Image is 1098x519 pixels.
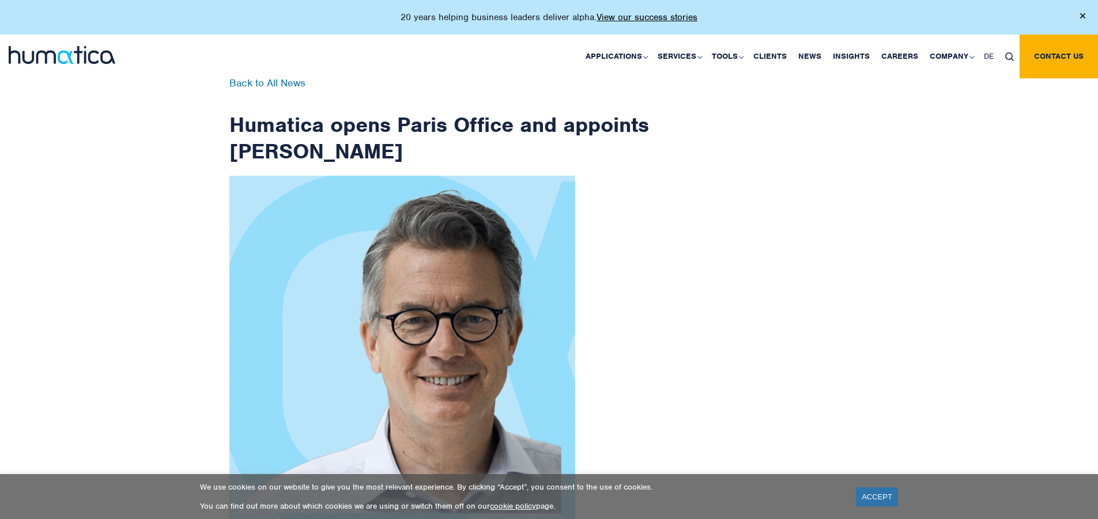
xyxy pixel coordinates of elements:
a: News [793,35,827,78]
a: ACCEPT [856,487,898,506]
a: View our success stories [597,12,697,23]
h1: Humatica opens Paris Office and appoints [PERSON_NAME] [229,78,650,164]
p: We use cookies on our website to give you the most relevant experience. By clicking “Accept”, you... [200,482,842,492]
p: 20 years helping business leaders deliver alpha. [401,12,697,23]
a: Contact us [1020,35,1098,78]
a: Applications [580,35,652,78]
a: Services [652,35,706,78]
a: Tools [706,35,748,78]
p: You can find out more about which cookies we are using or switch them off on our page. [200,501,842,511]
a: Company [924,35,978,78]
img: logo [9,46,115,64]
a: cookie policy [490,501,536,511]
a: Careers [876,35,924,78]
a: Insights [827,35,876,78]
a: Clients [748,35,793,78]
img: search_icon [1005,52,1014,61]
a: DE [978,35,999,78]
a: Back to All News [229,77,305,89]
span: DE [984,51,994,61]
